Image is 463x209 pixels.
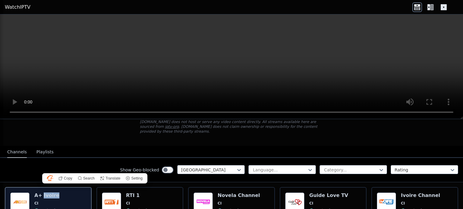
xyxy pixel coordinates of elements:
[401,192,440,198] h6: Ivoire Channel
[34,192,61,198] h6: A+ Ivoire
[309,201,313,206] span: CI
[401,201,405,206] span: CI
[7,146,27,158] button: Channels
[36,146,54,158] button: Playlists
[165,124,179,129] a: iptv-org
[218,201,222,206] span: CI
[218,192,260,198] h6: Novela Channel
[126,201,130,206] span: CI
[309,192,348,198] h6: Guide Love TV
[140,119,323,134] p: [DOMAIN_NAME] does not host or serve any video content directly. All streams available here are s...
[34,201,38,206] span: CI
[120,167,159,173] label: Show Geo-blocked
[5,4,30,11] a: WatchIPTV
[126,192,153,198] h6: RTI 1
